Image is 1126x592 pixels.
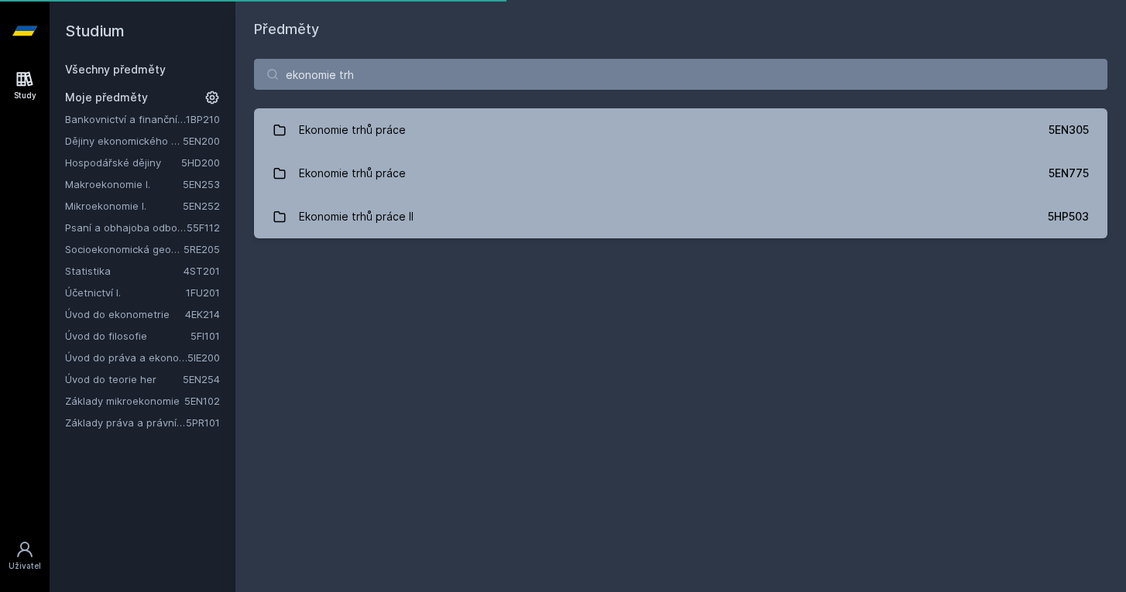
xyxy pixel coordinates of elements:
[3,62,46,109] a: Study
[187,351,220,364] a: 5IE200
[254,108,1107,152] a: Ekonomie trhů práce 5EN305
[185,308,220,320] a: 4EK214
[183,178,220,190] a: 5EN253
[65,393,184,409] a: Základy mikroekonomie
[1049,122,1089,138] div: 5EN305
[183,200,220,212] a: 5EN252
[299,158,406,189] div: Ekonomie trhů práce
[186,286,220,299] a: 1FU201
[65,90,148,105] span: Moje předměty
[14,90,36,101] div: Study
[184,265,220,277] a: 4ST201
[65,306,185,322] a: Úvod do ekonometrie
[65,263,184,279] a: Statistika
[65,350,187,365] a: Úvod do práva a ekonomie
[65,285,186,300] a: Účetnictví I.
[254,195,1107,238] a: Ekonomie trhů práce II 5HP503
[3,532,46,580] a: Uživatel
[65,133,183,149] a: Dějiny ekonomického myšlení
[187,221,220,234] a: 55F112
[184,243,220,255] a: 5RE205
[65,111,186,127] a: Bankovnictví a finanční instituce
[65,241,184,257] a: Socioekonomická geografie
[254,152,1107,195] a: Ekonomie trhů práce 5EN775
[65,415,186,430] a: Základy práva a právní nauky
[184,395,220,407] a: 5EN102
[299,201,414,232] div: Ekonomie trhů práce II
[254,59,1107,90] input: Název nebo ident předmětu…
[65,176,183,192] a: Makroekonomie I.
[1048,209,1089,224] div: 5HP503
[65,371,183,387] a: Úvod do teorie her
[65,63,166,76] a: Všechny předměty
[65,198,183,214] a: Mikroekonomie I.
[183,373,220,385] a: 5EN254
[254,19,1107,40] h1: Předměty
[9,560,41,572] div: Uživatel
[299,115,406,145] div: Ekonomie trhů práce
[65,328,191,344] a: Úvod do filosofie
[65,155,181,170] a: Hospodářské dějiny
[186,416,220,429] a: 5PR101
[181,156,220,169] a: 5HD200
[65,220,187,235] a: Psaní a obhajoba odborné práce
[186,113,220,125] a: 1BP210
[191,330,220,342] a: 5FI101
[1049,166,1089,181] div: 5EN775
[183,135,220,147] a: 5EN200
